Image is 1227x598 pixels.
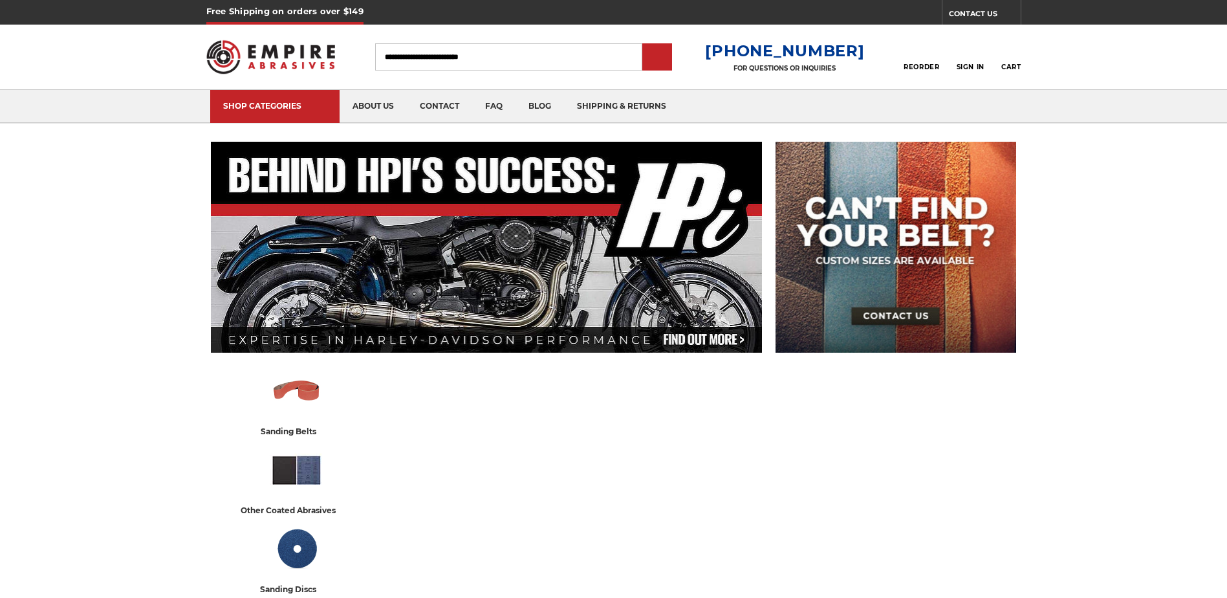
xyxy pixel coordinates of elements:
img: Empire Abrasives [206,32,336,82]
a: Cart [1001,43,1021,71]
a: CONTACT US [949,6,1021,25]
a: other coated abrasives [216,443,378,517]
img: Sanding Discs [270,522,323,576]
div: SHOP CATEGORIES [223,101,327,111]
img: Other Coated Abrasives [270,443,323,497]
a: contact [407,90,472,123]
p: FOR QUESTIONS OR INQUIRIES [705,64,864,72]
a: SHOP CATEGORIES [210,90,340,123]
a: about us [340,90,407,123]
a: sanding discs [216,522,378,596]
input: Submit [644,45,670,71]
a: sanding belts [216,364,378,438]
div: sanding discs [260,582,333,596]
a: faq [472,90,516,123]
img: Banner for an interview featuring Horsepower Inc who makes Harley performance upgrades featured o... [211,142,762,353]
div: sanding belts [261,425,333,438]
span: Sign In [957,63,984,71]
img: Sanding Belts [270,364,323,418]
a: [PHONE_NUMBER] [705,41,864,60]
a: Reorder [904,43,939,71]
span: Cart [1001,63,1021,71]
div: other coated abrasives [241,504,353,517]
img: promo banner for custom belts. [776,142,1016,353]
a: blog [516,90,564,123]
span: Reorder [904,63,939,71]
a: shipping & returns [564,90,679,123]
